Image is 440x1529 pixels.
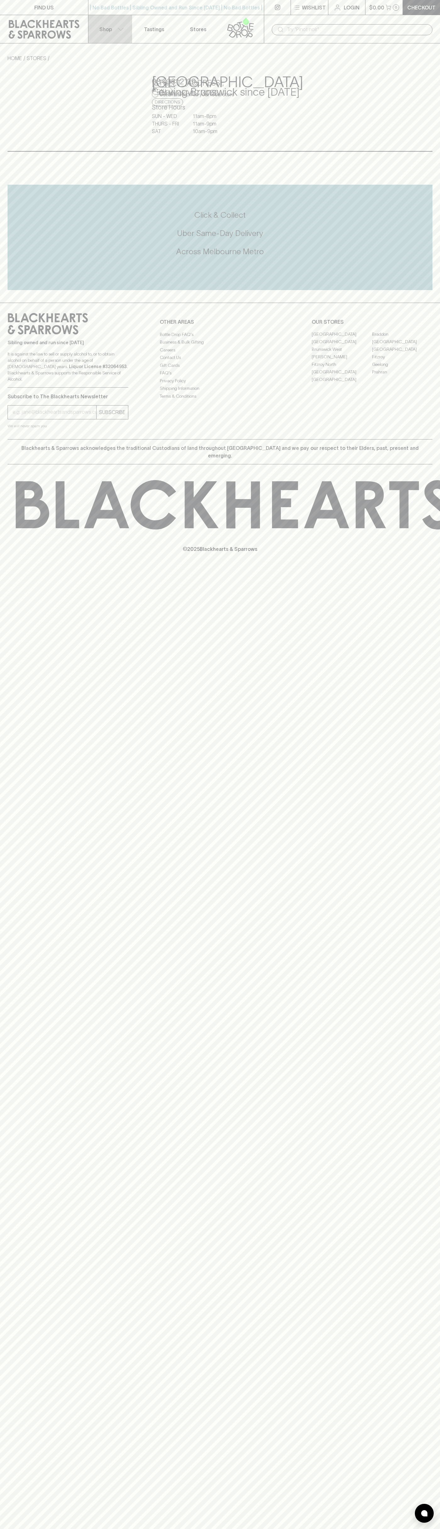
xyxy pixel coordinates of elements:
p: Stores [190,25,206,33]
p: 0 [395,6,397,9]
a: FAQ's [160,369,281,377]
p: OUR STORES [312,318,432,326]
p: OTHER AREAS [160,318,281,326]
p: $0.00 [369,4,384,11]
p: FIND US [34,4,54,11]
p: It is against the law to sell or supply alcohol to, or to obtain alcohol on behalf of a person un... [8,351,128,382]
img: bubble-icon [421,1510,427,1516]
p: Shop [99,25,112,33]
a: [GEOGRAPHIC_DATA] [372,346,432,353]
button: SUBSCRIBE [97,406,128,419]
button: Shop [88,15,132,43]
input: e.g. jane@blackheartsandsparrows.com.au [13,407,96,417]
a: Fitzroy [372,353,432,361]
a: [GEOGRAPHIC_DATA] [312,368,372,376]
p: Tastings [144,25,164,33]
h5: Uber Same-Day Delivery [8,228,432,238]
a: Gift Cards [160,361,281,369]
a: Careers [160,346,281,354]
a: STORES [27,55,46,61]
a: Prahran [372,368,432,376]
a: HOME [8,55,22,61]
p: Blackhearts & Sparrows acknowledges the traditional Custodians of land throughout [GEOGRAPHIC_DAT... [12,444,428,459]
a: Terms & Conditions [160,392,281,400]
a: [PERSON_NAME] [312,353,372,361]
a: Bottle Drop FAQ's [160,331,281,338]
a: Brunswick West [312,346,372,353]
a: Business & Bulk Gifting [160,339,281,346]
a: [GEOGRAPHIC_DATA] [312,338,372,346]
a: Stores [176,15,220,43]
a: [GEOGRAPHIC_DATA] [312,376,372,384]
p: Wishlist [302,4,326,11]
h5: Across Melbourne Metro [8,246,432,257]
a: Contact Us [160,354,281,361]
a: Privacy Policy [160,377,281,384]
input: Try "Pinot noir" [287,25,427,35]
a: Shipping Information [160,385,281,392]
div: Call to action block [8,185,432,290]
a: [GEOGRAPHIC_DATA] [372,338,432,346]
p: Checkout [407,4,436,11]
h5: Click & Collect [8,210,432,220]
a: Braddon [372,331,432,338]
a: [GEOGRAPHIC_DATA] [312,331,372,338]
p: Subscribe to The Blackhearts Newsletter [8,393,128,400]
p: We will never spam you [8,423,128,429]
p: SUBSCRIBE [99,408,125,416]
strong: Liquor License #32064953 [69,364,127,369]
p: Sibling owned and run since [DATE] [8,339,128,346]
p: Login [344,4,359,11]
a: Fitzroy North [312,361,372,368]
a: Tastings [132,15,176,43]
a: Geelong [372,361,432,368]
